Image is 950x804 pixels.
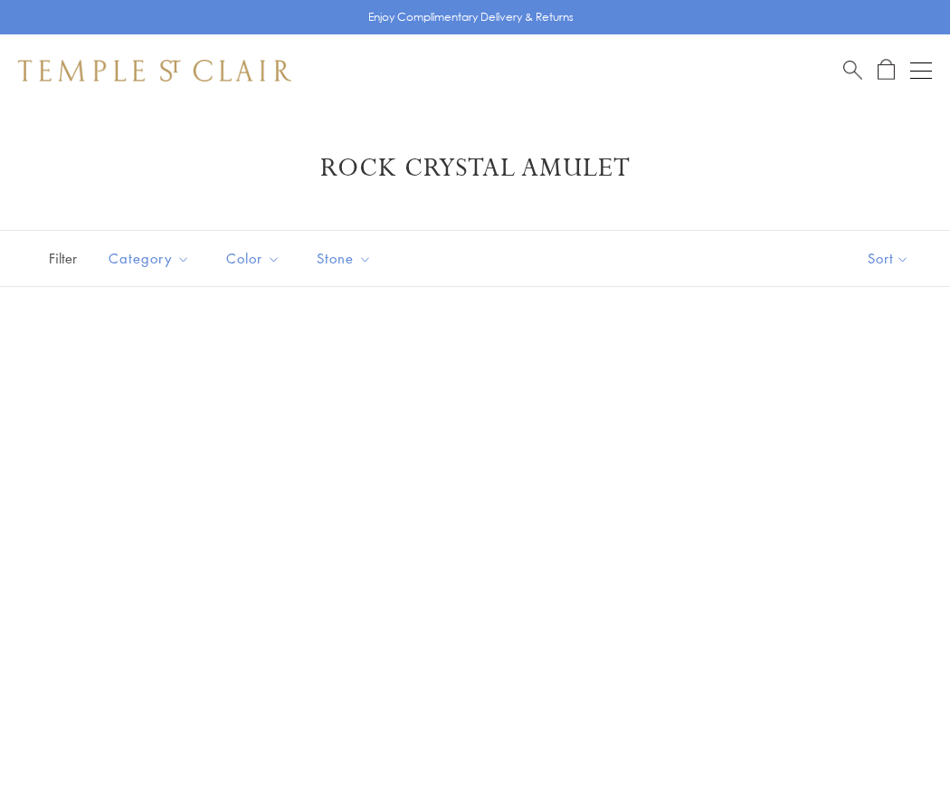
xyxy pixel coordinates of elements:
[368,8,574,26] p: Enjoy Complimentary Delivery & Returns
[910,60,932,81] button: Open navigation
[843,59,862,81] a: Search
[217,247,294,270] span: Color
[45,152,905,185] h1: Rock Crystal Amulet
[18,60,291,81] img: Temple St. Clair
[827,231,950,286] button: Show sort by
[95,238,204,279] button: Category
[878,59,895,81] a: Open Shopping Bag
[308,247,385,270] span: Stone
[213,238,294,279] button: Color
[100,247,204,270] span: Category
[303,238,385,279] button: Stone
